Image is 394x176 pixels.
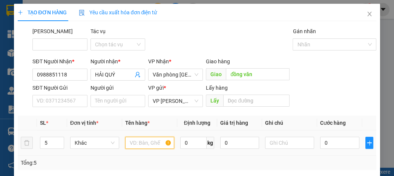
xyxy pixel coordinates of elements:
[206,68,226,80] span: Giao
[359,4,380,25] button: Close
[75,137,115,148] span: Khác
[21,137,33,149] button: delete
[32,84,87,92] div: SĐT Người Gửi
[320,120,346,126] span: Cước hàng
[226,68,290,80] input: Dọc đường
[79,10,85,16] img: icon
[220,137,259,149] input: 0
[32,38,87,51] input: Mã ĐH
[206,95,223,107] span: Lấy
[79,9,158,15] span: Yêu cầu xuất hóa đơn điện tử
[153,69,198,80] span: Văn phòng Tân Kỳ
[40,120,46,126] span: SL
[206,85,228,91] span: Lấy hàng
[21,159,153,167] div: Tổng: 5
[265,137,314,149] input: Ghi Chú
[206,58,230,64] span: Giao hàng
[223,95,290,107] input: Dọc đường
[125,120,150,126] span: Tên hàng
[366,11,373,17] span: close
[366,140,373,146] span: plus
[220,120,248,126] span: Giá trị hàng
[90,84,145,92] div: Người gửi
[148,58,169,64] span: VP Nhận
[125,137,174,149] input: VD: Bàn, Ghế
[18,10,23,15] span: plus
[32,28,73,34] label: Mã ĐH
[22,6,79,68] b: XE GIƯỜNG NẰM CAO CẤP HÙNG THỤC
[207,137,214,149] span: kg
[135,72,141,78] span: user-add
[70,120,98,126] span: Đơn vị tính
[148,84,203,92] div: VP gửi
[184,120,210,126] span: Định lượng
[90,57,145,66] div: Người nhận
[365,137,374,149] button: plus
[153,95,198,107] span: VP Ngọc Hồi
[4,20,18,57] img: logo.jpg
[262,116,317,130] th: Ghi chú
[293,28,316,34] label: Gán nhãn
[18,9,67,15] span: TẠO ĐƠN HÀNG
[32,57,87,66] div: SĐT Người Nhận
[90,28,106,34] label: Tác vụ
